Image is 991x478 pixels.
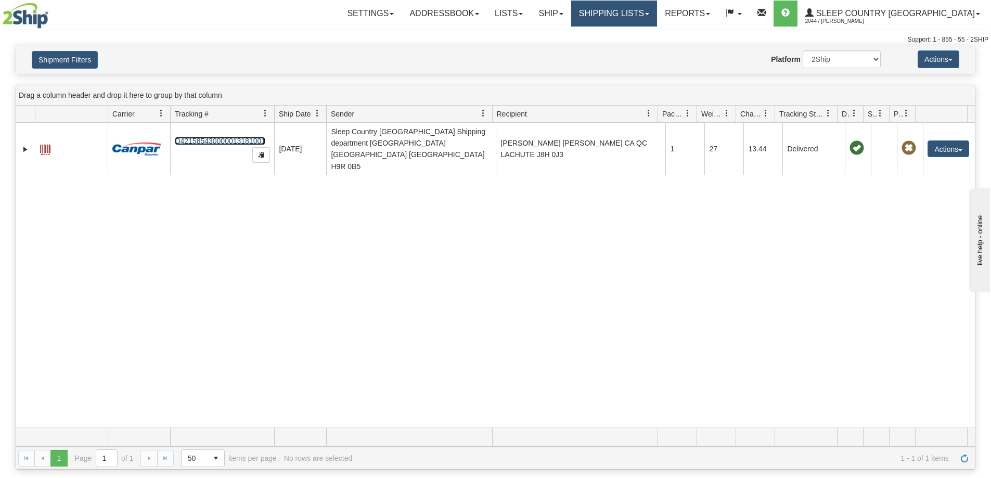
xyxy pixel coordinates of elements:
span: Pickup Not Assigned [902,141,916,156]
div: Support: 1 - 855 - 55 - 2SHIP [3,35,988,44]
td: Delivered [782,123,845,175]
iframe: chat widget [967,186,990,292]
span: Charge [740,109,762,119]
a: Ship [531,1,571,27]
a: D421585430000013181001 [175,137,265,145]
span: Sleep Country [GEOGRAPHIC_DATA] [814,9,975,18]
span: Page of 1 [75,449,134,467]
a: Tracking Status filter column settings [819,105,837,122]
span: On time [850,141,864,156]
a: Label [40,140,50,157]
span: Carrier [112,109,135,119]
a: Refresh [956,450,973,467]
a: Sleep Country [GEOGRAPHIC_DATA] 2044 / [PERSON_NAME] [797,1,988,27]
a: Shipping lists [571,1,657,27]
span: 2044 / [PERSON_NAME] [805,16,883,27]
button: Copy to clipboard [252,147,270,163]
td: [DATE] [274,123,326,175]
td: 1 [665,123,704,175]
a: Charge filter column settings [757,105,775,122]
div: grid grouping header [16,85,975,106]
input: Page 1 [96,450,117,467]
span: Recipient [497,109,527,119]
a: Carrier filter column settings [152,105,170,122]
a: Expand [20,144,31,154]
span: 1 - 1 of 1 items [359,454,949,462]
div: No rows are selected [284,454,353,462]
a: Reports [657,1,718,27]
span: Page sizes drop down [181,449,225,467]
a: Pickup Status filter column settings [897,105,915,122]
img: 14 - Canpar [112,143,161,156]
span: 50 [188,453,201,463]
td: 27 [704,123,743,175]
span: Ship Date [279,109,311,119]
td: 13.44 [743,123,782,175]
a: Tracking # filter column settings [256,105,274,122]
span: Page 1 [50,450,67,467]
a: Settings [339,1,402,27]
button: Actions [928,140,969,157]
div: live help - online [8,9,96,17]
span: Sender [331,109,354,119]
button: Shipment Filters [32,51,98,69]
a: Shipment Issues filter column settings [871,105,889,122]
span: select [208,450,224,467]
img: logo2044.jpg [3,3,48,29]
span: Packages [662,109,684,119]
a: Weight filter column settings [718,105,736,122]
a: Sender filter column settings [474,105,492,122]
span: Delivery Status [842,109,851,119]
span: Shipment Issues [868,109,877,119]
span: Pickup Status [894,109,903,119]
span: items per page [181,449,277,467]
a: Packages filter column settings [679,105,697,122]
td: Sleep Country [GEOGRAPHIC_DATA] Shipping department [GEOGRAPHIC_DATA] [GEOGRAPHIC_DATA] [GEOGRAPH... [326,123,496,175]
a: Delivery Status filter column settings [845,105,863,122]
label: Platform [771,54,801,64]
a: Addressbook [402,1,487,27]
button: Actions [918,50,959,68]
a: Lists [487,1,531,27]
td: [PERSON_NAME] [PERSON_NAME] CA QC LACHUTE J8H 0J3 [496,123,665,175]
span: Weight [701,109,723,119]
span: Tracking Status [779,109,825,119]
span: Tracking # [175,109,209,119]
a: Recipient filter column settings [640,105,658,122]
a: Ship Date filter column settings [308,105,326,122]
